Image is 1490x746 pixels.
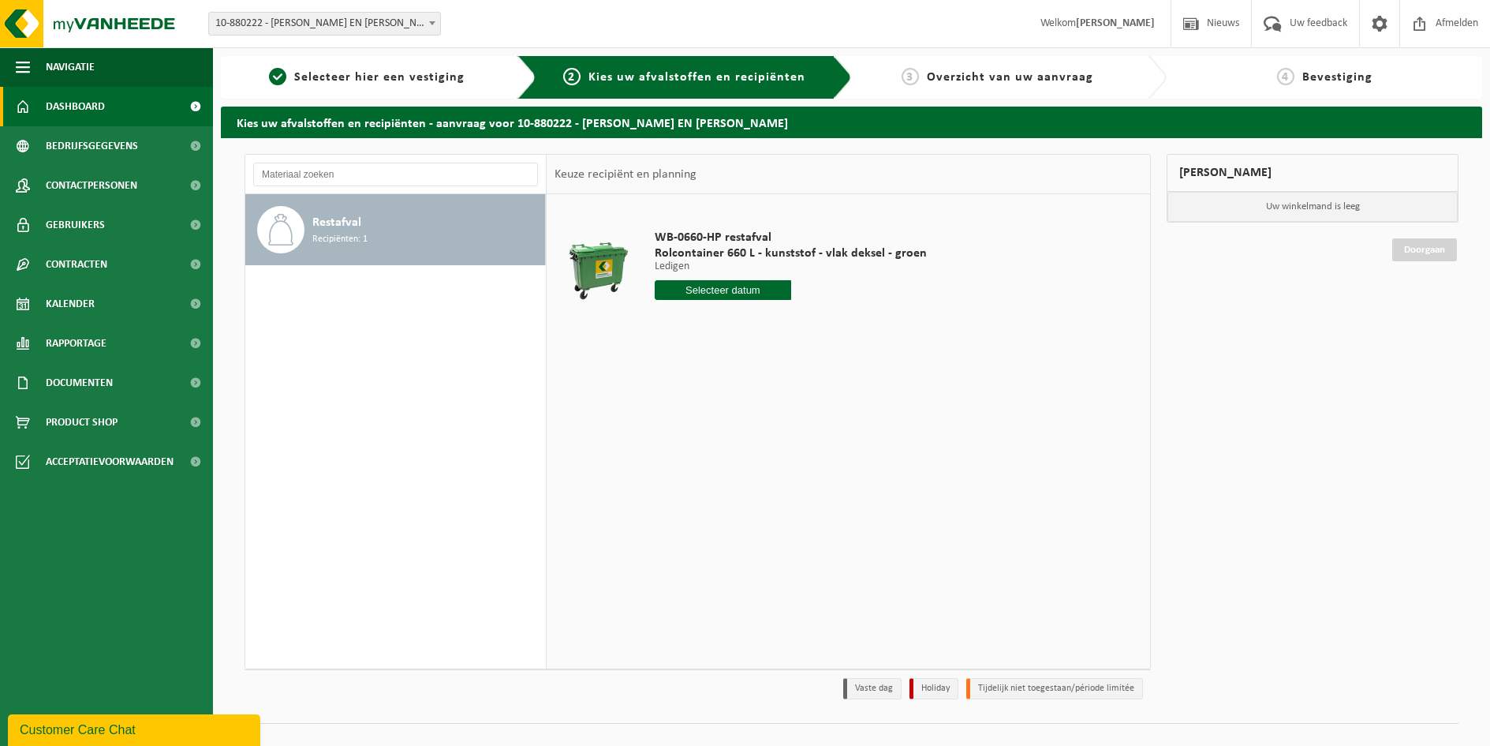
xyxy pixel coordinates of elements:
strong: [PERSON_NAME] [1076,17,1155,29]
span: Contactpersonen [46,166,137,205]
span: Documenten [46,363,113,403]
span: Rolcontainer 660 L - kunststof - vlak deksel - groen [655,246,927,261]
li: Holiday [909,678,958,699]
span: 4 [1277,68,1294,85]
div: [PERSON_NAME] [1167,154,1458,192]
span: 1 [269,68,286,85]
span: Restafval [312,213,361,232]
span: Recipiënten: 1 [312,232,368,247]
span: Bedrijfsgegevens [46,126,138,166]
span: Gebruikers [46,205,105,245]
input: Materiaal zoeken [253,163,538,186]
li: Vaste dag [843,678,902,699]
iframe: chat widget [8,711,263,746]
h2: Kies uw afvalstoffen en recipiënten - aanvraag voor 10-880222 - [PERSON_NAME] EN [PERSON_NAME] [221,107,1482,137]
span: Acceptatievoorwaarden [46,442,174,482]
span: Kies uw afvalstoffen en recipiënten [588,71,805,84]
p: Ledigen [655,261,927,272]
span: 3 [902,68,919,85]
li: Tijdelijk niet toegestaan/période limitée [966,678,1143,699]
span: Bevestiging [1302,71,1372,84]
input: Selecteer datum [655,280,791,300]
span: Kalender [46,284,95,324]
span: WB-0660-HP restafval [655,230,927,246]
span: Contracten [46,245,107,284]
div: Keuze recipiënt en planning [547,155,704,194]
button: Restafval Recipiënten: 1 [245,194,546,265]
span: 2 [563,68,581,85]
a: 1Selecteer hier een vestiging [229,68,505,87]
span: Rapportage [46,324,106,363]
span: Selecteer hier een vestiging [294,71,465,84]
p: Uw winkelmand is leeg [1167,192,1458,222]
span: Product Shop [46,403,118,442]
span: Overzicht van uw aanvraag [927,71,1093,84]
span: Navigatie [46,47,95,87]
a: Doorgaan [1392,238,1457,261]
span: 10-880222 - JULES EN JULIETTE - WETTEREN [208,12,441,36]
span: 10-880222 - JULES EN JULIETTE - WETTEREN [209,13,440,35]
span: Dashboard [46,87,105,126]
